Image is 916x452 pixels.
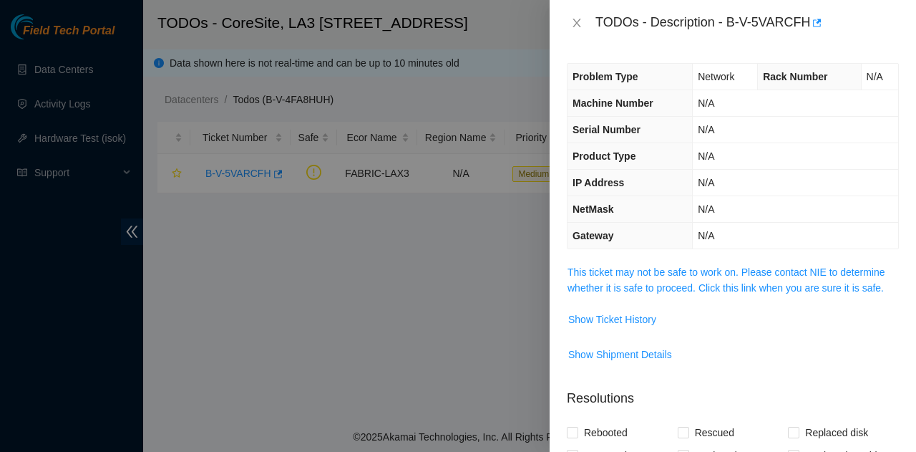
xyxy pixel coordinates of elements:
a: This ticket may not be safe to work on. Please contact NIE to determine whether it is safe to pro... [567,266,885,294]
span: N/A [698,150,714,162]
span: Rescued [689,421,740,444]
span: N/A [698,124,714,135]
span: NetMask [572,203,614,215]
span: Gateway [572,230,614,241]
span: Serial Number [572,124,640,135]
span: Show Shipment Details [568,347,672,362]
button: Show Shipment Details [567,343,673,366]
span: Rack Number [763,71,827,82]
span: Product Type [572,150,635,162]
span: Network [698,71,734,82]
span: Replaced disk [799,421,874,444]
span: N/A [867,71,883,82]
div: TODOs - Description - B-V-5VARCFH [595,11,899,34]
span: IP Address [572,177,624,188]
span: Problem Type [572,71,638,82]
span: N/A [698,230,714,241]
button: Close [567,16,587,30]
button: Show Ticket History [567,308,657,331]
span: N/A [698,203,714,215]
span: Machine Number [572,97,653,109]
span: Rebooted [578,421,633,444]
p: Resolutions [567,378,899,408]
span: N/A [698,97,714,109]
span: N/A [698,177,714,188]
span: close [571,17,583,29]
span: Show Ticket History [568,312,656,327]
